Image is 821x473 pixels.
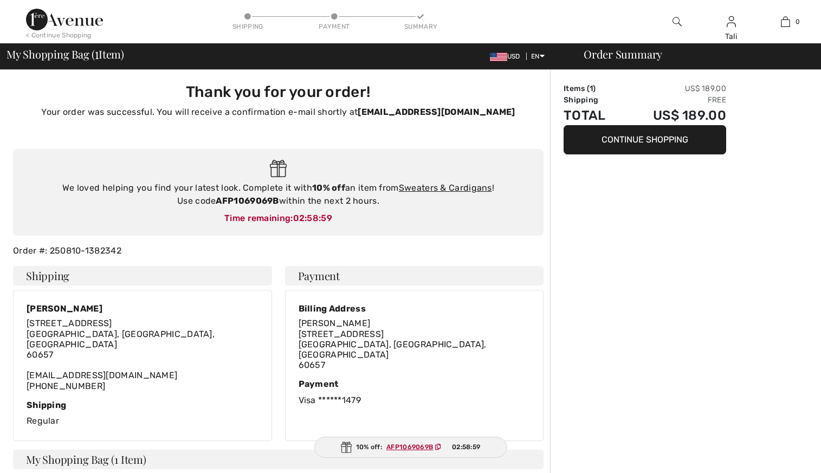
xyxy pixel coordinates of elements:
[314,437,507,458] div: 10% off:
[386,443,433,451] ins: AFP1069069B
[299,303,531,314] div: Billing Address
[27,400,258,410] div: Shipping
[781,15,790,28] img: My Bag
[623,94,726,106] td: Free
[27,318,215,360] span: [STREET_ADDRESS] [GEOGRAPHIC_DATA], [GEOGRAPHIC_DATA], [GEOGRAPHIC_DATA] 60657
[759,15,812,28] a: 0
[293,213,332,223] span: 02:58:59
[571,49,814,60] div: Order Summary
[27,318,258,391] div: [EMAIL_ADDRESS][DOMAIN_NAME] [PHONE_NUMBER]
[727,16,736,27] a: Sign In
[216,196,279,206] strong: AFP1069069B
[341,442,352,453] img: Gift.svg
[299,329,487,371] span: [STREET_ADDRESS] [GEOGRAPHIC_DATA], [GEOGRAPHIC_DATA], [GEOGRAPHIC_DATA] 60657
[285,266,544,286] h4: Payment
[27,400,258,427] div: Regular
[673,15,682,28] img: search the website
[20,106,537,119] p: Your order was successful. You will receive a confirmation e-mail shortly at
[564,83,623,94] td: Items ( )
[704,31,758,42] div: Tali
[7,244,550,257] div: Order #: 250810-1382342
[531,53,545,60] span: EN
[13,266,272,286] h4: Shipping
[490,53,507,61] img: US Dollar
[399,183,492,193] a: Sweaters & Cardigans
[452,442,480,452] span: 02:58:59
[564,106,623,125] td: Total
[13,450,544,469] h4: My Shopping Bag (1 Item)
[564,125,726,154] button: Continue Shopping
[623,106,726,125] td: US$ 189.00
[24,182,533,208] div: We loved helping you find your latest look. Complete it with an item from ! Use code within the n...
[590,84,593,93] span: 1
[299,318,371,328] span: [PERSON_NAME]
[623,83,726,94] td: US$ 189.00
[358,107,515,117] strong: [EMAIL_ADDRESS][DOMAIN_NAME]
[24,212,533,225] div: Time remaining:
[7,49,124,60] span: My Shopping Bag ( Item)
[796,17,800,27] span: 0
[318,22,351,31] div: Payment
[564,94,623,106] td: Shipping
[299,379,531,389] div: Payment
[20,83,537,101] h3: Thank you for your order!
[95,46,99,60] span: 1
[727,15,736,28] img: My Info
[26,9,103,30] img: 1ère Avenue
[490,53,525,60] span: USD
[231,22,264,31] div: Shipping
[27,303,258,314] div: [PERSON_NAME]
[26,30,92,40] div: < Continue Shopping
[312,183,345,193] strong: 10% off
[404,22,437,31] div: Summary
[270,160,287,178] img: Gift.svg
